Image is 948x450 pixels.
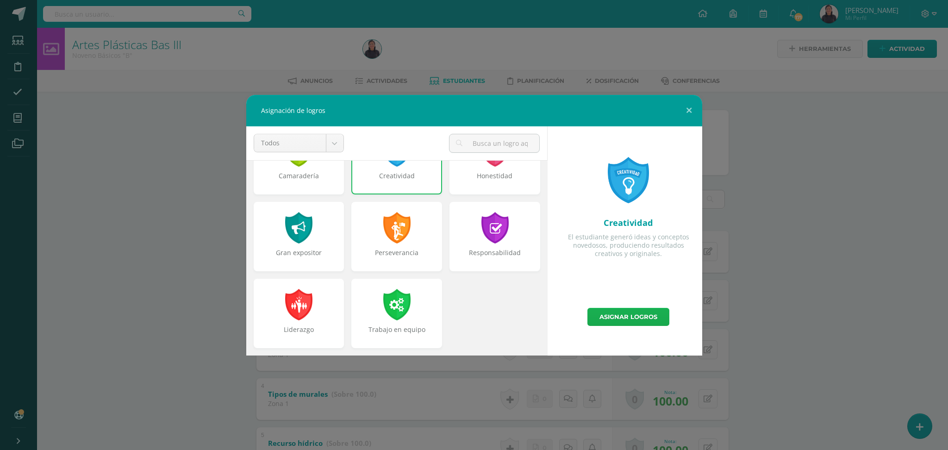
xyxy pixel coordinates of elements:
[352,248,441,267] div: Perseverancia
[261,134,319,152] span: Todos
[450,248,539,267] div: Responsabilidad
[450,171,539,190] div: Honestidad
[255,248,343,267] div: Gran expositor
[352,171,441,190] div: Creatividad
[449,134,539,152] input: Busca un logro aquí...
[255,325,343,344] div: Liderazgo
[352,325,441,344] div: Trabajo en equipo
[255,171,343,190] div: Camaradería
[587,308,669,326] a: Asignar logros
[676,95,702,126] button: Close (Esc)
[562,233,695,258] div: El estudiante generó ideas y conceptos novedosos, produciendo resultados creativos y originales.
[246,95,702,126] div: Asignación de logros
[254,134,343,152] a: Todos
[562,217,695,228] div: Creatividad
